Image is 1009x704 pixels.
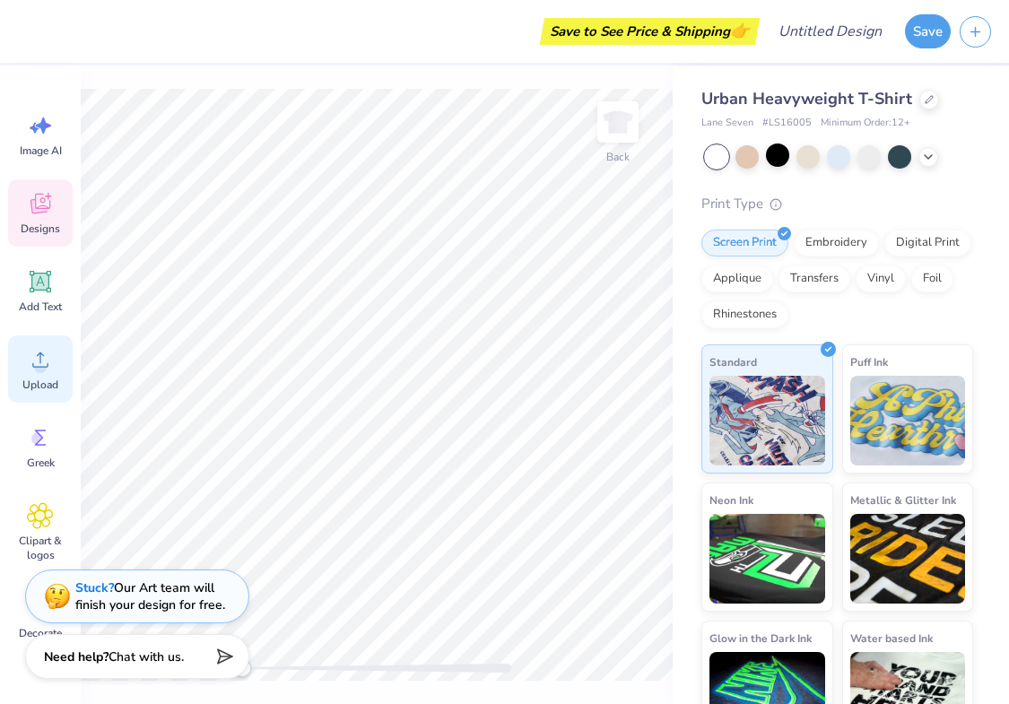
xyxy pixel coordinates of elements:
[850,491,956,509] span: Metallic & Glitter Ink
[850,629,933,648] span: Water based Ink
[701,116,753,131] span: Lane Seven
[794,230,879,256] div: Embroidery
[701,265,773,292] div: Applique
[109,648,184,665] span: Chat with us.
[701,230,788,256] div: Screen Print
[709,629,812,648] span: Glow in the Dark Ink
[75,579,225,613] div: Our Art team will finish your design for free.
[850,376,966,465] img: Puff Ink
[44,648,109,665] strong: Need help?
[544,18,755,45] div: Save to See Price & Shipping
[11,534,70,562] span: Clipart & logos
[22,378,58,392] span: Upload
[884,230,971,256] div: Digital Print
[764,13,896,49] input: Untitled Design
[856,265,906,292] div: Vinyl
[730,20,750,41] span: 👉
[701,194,973,214] div: Print Type
[20,143,62,158] span: Image AI
[850,352,888,371] span: Puff Ink
[701,301,788,328] div: Rhinestones
[19,626,62,640] span: Decorate
[905,14,951,48] button: Save
[762,116,812,131] span: # LS16005
[850,514,966,604] img: Metallic & Glitter Ink
[600,104,636,140] img: Back
[709,491,753,509] span: Neon Ink
[606,149,630,165] div: Back
[821,116,910,131] span: Minimum Order: 12 +
[709,514,825,604] img: Neon Ink
[19,300,62,314] span: Add Text
[709,352,757,371] span: Standard
[778,265,850,292] div: Transfers
[911,265,953,292] div: Foil
[75,579,114,596] strong: Stuck?
[21,222,60,236] span: Designs
[701,88,912,109] span: Urban Heavyweight T-Shirt
[709,376,825,465] img: Standard
[27,456,55,470] span: Greek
